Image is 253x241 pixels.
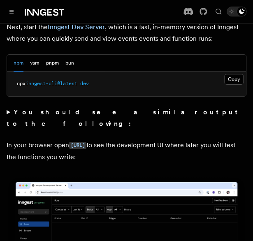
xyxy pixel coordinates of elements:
summary: You should see a similar output to the following: [7,107,246,130]
button: pnpm [46,55,59,72]
button: Find something... [214,7,223,16]
span: inngest-cli@latest [26,81,77,86]
span: dev [80,81,89,86]
strong: You should see a similar output to the following: [7,108,241,127]
button: bun [65,55,74,72]
button: Toggle navigation [7,7,16,16]
button: Copy [224,74,244,85]
p: Next, start the , which is a fast, in-memory version of Inngest where you can quickly send and vi... [7,21,246,44]
p: In your browser open to see the development UI where later you will test the functions you write: [7,139,246,163]
a: [URL] [69,141,86,149]
a: Inngest Dev Server [48,23,105,31]
button: npm [14,55,23,72]
span: npx [17,81,26,86]
button: Toggle dark mode [227,7,246,16]
button: yarn [30,55,39,72]
code: [URL] [69,142,86,149]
